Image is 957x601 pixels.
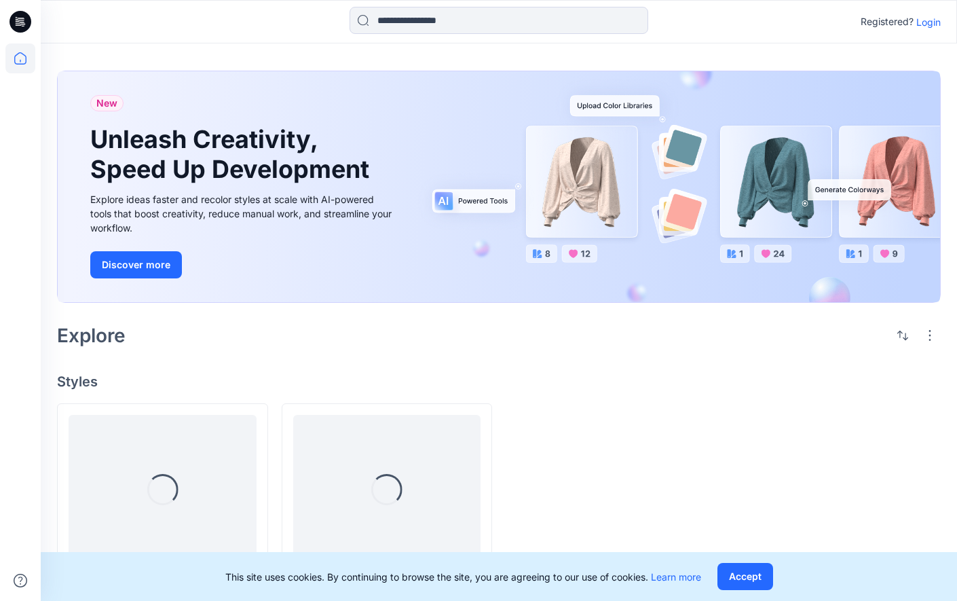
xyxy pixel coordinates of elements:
p: Registered? [861,14,914,30]
a: Learn more [651,571,701,583]
a: Discover more [90,251,396,278]
div: Explore ideas faster and recolor styles at scale with AI-powered tools that boost creativity, red... [90,192,396,235]
button: Accept [717,563,773,590]
span: New [96,95,117,111]
button: Discover more [90,251,182,278]
h2: Explore [57,325,126,346]
p: This site uses cookies. By continuing to browse the site, you are agreeing to our use of cookies. [225,570,701,584]
h4: Styles [57,374,941,390]
p: Login [916,15,941,29]
h1: Unleash Creativity, Speed Up Development [90,125,375,183]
